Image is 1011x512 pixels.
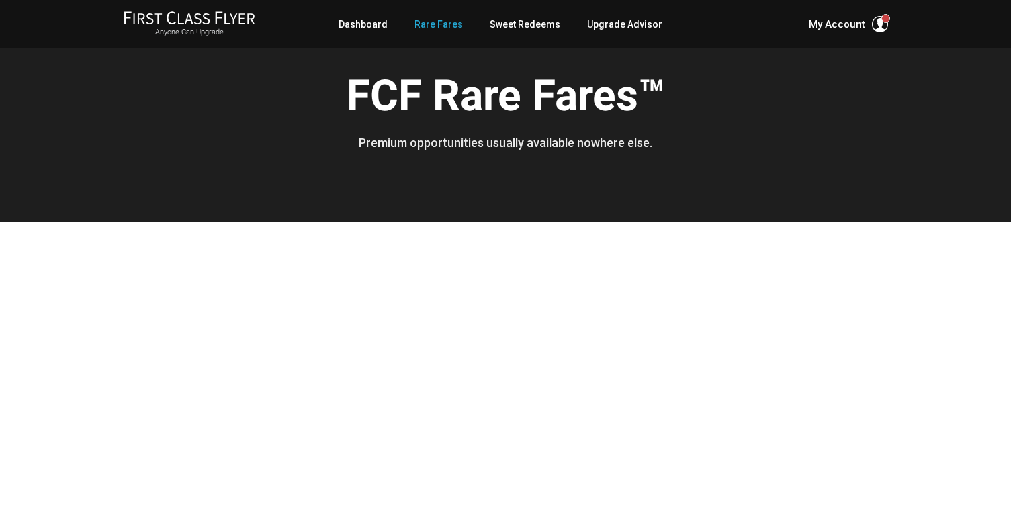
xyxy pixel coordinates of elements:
a: Upgrade Advisor [587,12,662,36]
a: Rare Fares [414,12,463,36]
img: First Class Flyer [124,11,255,25]
span: My Account [809,16,865,32]
button: My Account [809,16,888,32]
a: Dashboard [339,12,388,36]
h3: Premium opportunities usually available nowhere else. [123,136,889,150]
h1: FCF Rare Fares™ [123,73,889,124]
a: First Class FlyerAnyone Can Upgrade [124,11,255,38]
a: Sweet Redeems [490,12,560,36]
small: Anyone Can Upgrade [124,28,255,37]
